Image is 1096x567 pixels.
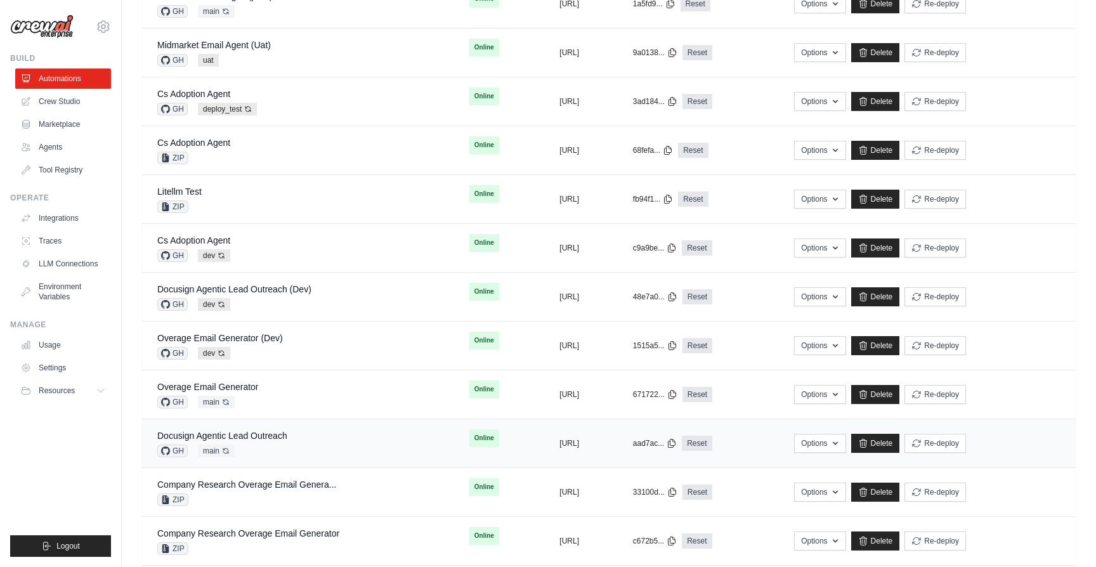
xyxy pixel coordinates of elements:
[682,289,712,304] a: Reset
[851,287,900,306] a: Delete
[157,479,336,490] a: Company Research Overage Email Genera...
[851,531,900,551] a: Delete
[469,478,499,496] span: Online
[633,145,673,155] button: 68fefa...
[157,298,188,311] span: GH
[15,358,111,378] a: Settings
[904,238,966,257] button: Re-deploy
[682,387,712,402] a: Reset
[682,533,712,549] a: Reset
[15,114,111,134] a: Marketplace
[157,5,188,18] span: GH
[904,385,966,404] button: Re-deploy
[469,381,499,398] span: Online
[678,143,708,158] a: Reset
[469,234,499,252] span: Online
[469,283,499,301] span: Online
[157,103,188,115] span: GH
[469,185,499,203] span: Online
[15,277,111,307] a: Environment Variables
[904,92,966,111] button: Re-deploy
[157,54,188,67] span: GH
[682,45,712,60] a: Reset
[633,438,677,448] button: aad7ac...
[469,88,499,105] span: Online
[851,336,900,355] a: Delete
[633,96,677,107] button: 3ad184...
[904,43,966,62] button: Re-deploy
[633,536,677,546] button: c672b5...
[157,333,283,343] a: Overage Email Generator (Dev)
[682,240,712,256] a: Reset
[904,483,966,502] button: Re-deploy
[157,445,188,457] span: GH
[157,200,188,213] span: ZIP
[794,287,845,306] button: Options
[157,40,271,50] a: Midmarket Email Agent (Uat)
[794,385,845,404] button: Options
[198,5,235,18] span: main
[15,208,111,228] a: Integrations
[157,493,188,506] span: ZIP
[15,335,111,355] a: Usage
[157,382,259,392] a: Overage Email Generator
[469,39,499,56] span: Online
[851,434,900,453] a: Delete
[39,386,75,396] span: Resources
[904,287,966,306] button: Re-deploy
[157,542,188,555] span: ZIP
[469,332,499,349] span: Online
[15,68,111,89] a: Automations
[904,141,966,160] button: Re-deploy
[794,43,845,62] button: Options
[157,347,188,360] span: GH
[633,243,677,253] button: c9a9be...
[904,531,966,551] button: Re-deploy
[851,238,900,257] a: Delete
[15,381,111,401] button: Resources
[15,160,111,180] a: Tool Registry
[10,320,111,330] div: Manage
[10,53,111,63] div: Build
[198,103,257,115] span: deploy_test
[794,483,845,502] button: Options
[851,483,900,502] a: Delete
[904,336,966,355] button: Re-deploy
[904,434,966,453] button: Re-deploy
[56,541,80,551] span: Logout
[469,527,499,545] span: Online
[682,436,712,451] a: Reset
[10,15,74,39] img: Logo
[794,92,845,111] button: Options
[682,338,712,353] a: Reset
[157,431,287,441] a: Docusign Agentic Lead Outreach
[904,190,966,209] button: Re-deploy
[794,531,845,551] button: Options
[198,396,235,408] span: main
[157,528,339,538] a: Company Research Overage Email Generator
[157,186,202,197] a: Litellm Test
[794,434,845,453] button: Options
[469,429,499,447] span: Online
[794,141,845,160] button: Options
[15,137,111,157] a: Agents
[682,485,712,500] a: Reset
[469,136,499,154] span: Online
[198,298,230,311] span: dev
[794,190,845,209] button: Options
[851,190,900,209] a: Delete
[157,249,188,262] span: GH
[851,141,900,160] a: Delete
[633,487,677,497] button: 33100d...
[633,194,673,204] button: fb94f1...
[15,254,111,274] a: LLM Connections
[794,336,845,355] button: Options
[198,249,230,262] span: dev
[794,238,845,257] button: Options
[678,192,708,207] a: Reset
[851,43,900,62] a: Delete
[633,48,677,58] button: 9a0138...
[198,347,230,360] span: dev
[10,535,111,557] button: Logout
[157,138,230,148] a: Cs Adoption Agent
